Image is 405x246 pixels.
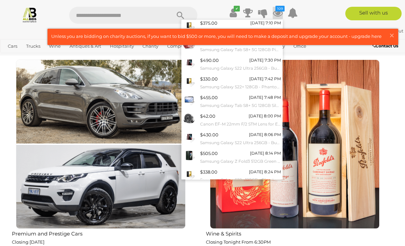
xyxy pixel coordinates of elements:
[183,131,195,143] img: 53943-10a.jpg
[200,65,281,72] small: Samsung Galaxy S22 Ultra 256GB - Burgundy - ORP: $1,949 - Brand New
[291,41,309,52] a: Office
[200,132,218,137] span: $430.00
[200,158,281,165] small: Samsung Galaxy Z Fold3 512GB Green - ORP $2,649 - Brand New
[181,111,283,129] a: $42.00 [DATE] 8:00 PM Canon EF-M 22mm F/2 STM Lens for EOS M EF-M Mount Black
[200,169,217,175] span: $338.00
[165,41,195,52] a: Computers
[183,75,195,87] img: 53943-7a.jpeg
[200,102,281,109] small: Samsung Galaxy Tab S8+ 5G 128GB Silver - ORP $1,299 - Brand New
[67,41,104,52] a: Antiques & Art
[250,19,281,27] div: [DATE] 7:10 PM
[183,57,195,68] img: 53943-9a.jpg
[181,148,283,166] a: $505.00 [DATE] 8:14 PM Samsung Galaxy Z Fold3 512GB Green - ORP $2,649 - Brand New
[200,58,219,63] span: $490.00
[275,6,285,12] i: 109
[381,28,383,33] span: |
[181,92,283,111] a: $455.00 [DATE] 7:48 PM Samsung Galaxy Tab S8+ 5G 128GB Silver - ORP $1,299 - Brand New
[372,42,400,50] a: Contact Us
[249,94,281,101] div: [DATE] 7:48 PM
[200,113,215,119] span: $42.00
[200,120,281,128] small: Canon EF-M 22mm F/2 STM Lens for EOS M EF-M Mount Black
[181,55,283,73] a: $490.00 [DATE] 7:30 PM Samsung Galaxy S22 Ultra 256GB - Burgundy - ORP: $1,949 - Brand New
[28,52,81,63] a: [GEOGRAPHIC_DATA]
[200,95,218,100] span: $455.00
[384,28,403,33] a: Sign Out
[234,6,240,12] i: ✔
[5,52,24,63] a: Sports
[363,28,380,33] strong: myhn
[250,150,281,157] div: [DATE] 8:14 PM
[200,139,281,147] small: Samsung Galaxy S22 Ultra 256GB - Burgundy - ORP: $1,949 - Brand New
[22,7,38,23] img: Allbids.com.au
[249,131,281,138] div: [DATE] 8:06 PM
[181,36,283,55] a: $356.00 [DATE] 7:14 PM Samsung Galaxy Tab S8+ 5G 128GB Pink Gold - ORP $1,299 - Brand New
[5,41,20,52] a: Cars
[140,41,161,52] a: Charity
[183,94,195,106] img: 53943-35a.jpeg
[200,20,217,26] span: $375.00
[363,28,381,33] a: myhn
[200,76,218,82] span: $330.00
[200,151,218,156] span: $505.00
[181,73,283,92] a: $330.00 [DATE] 7:42 PM Samsung Galaxy S22+ 128GB - Phantom Black - ORP $1,549
[389,29,395,42] span: ×
[183,112,195,124] img: 53943-15a.jpeg
[23,41,43,52] a: Trucks
[163,7,197,24] button: Search
[181,129,283,148] a: $430.00 [DATE] 8:06 PM Samsung Galaxy S22 Ultra 256GB - Burgundy - ORP: $1,949 - Brand New
[107,41,137,52] a: Hospitality
[181,18,283,36] a: $375.00 [DATE] 7:10 PM Samsung Galaxy S22+ 128GB - Phantom Black - ORP $1,549
[200,27,281,35] small: Samsung Galaxy S22+ 128GB - Phantom Black - ORP $1,549
[249,112,281,120] div: [DATE] 8:00 PM
[183,19,195,31] img: 53943-4a.jpeg
[249,168,281,176] div: [DATE] 8:24 PM
[200,46,281,53] small: Samsung Galaxy Tab S8+ 5G 128GB Pink Gold - ORP $1,299 - Brand New
[249,75,281,83] div: [DATE] 7:42 PM
[200,83,281,91] small: Samsung Galaxy S22+ 128GB - Phantom Black - ORP $1,549
[183,150,195,161] img: 53943-2a.jpg
[228,7,238,19] a: ✔
[273,7,283,19] a: 109
[345,7,402,20] a: Sell with us
[46,41,63,52] a: Wine
[183,168,195,180] img: 53943-6a.jpeg
[181,166,283,185] a: $338.00 [DATE] 8:24 PM Samsung Galaxy S22+ 128GB - Phantom Black - ORP $1,549
[249,57,281,64] div: [DATE] 7:30 PM
[372,43,398,48] b: Contact Us
[200,176,281,184] small: Samsung Galaxy S22+ 128GB - Phantom Black - ORP $1,549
